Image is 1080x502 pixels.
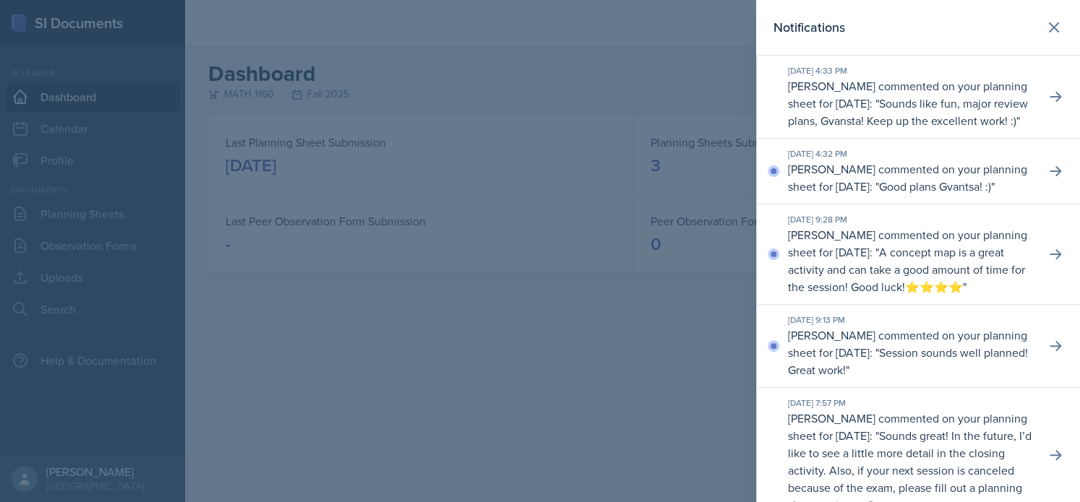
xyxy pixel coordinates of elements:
[788,213,1034,226] div: [DATE] 9:28 PM
[788,147,1034,160] div: [DATE] 4:32 PM
[788,313,1034,326] div: [DATE] 9:13 PM
[788,77,1034,129] p: [PERSON_NAME] commented on your planning sheet for [DATE]: " "
[773,17,845,38] h2: Notifications
[788,244,1025,295] p: A concept map is a great activity and can take a good amount of time for the session! Good luck!⭐⭐⭐⭐
[788,397,1034,410] div: [DATE] 7:57 PM
[788,345,1028,378] p: Session sounds well planned! Great work!
[788,226,1034,295] p: [PERSON_NAME] commented on your planning sheet for [DATE]: " "
[879,178,991,194] p: Good plans Gvantsa! :)
[788,428,1032,478] p: Sounds great! In the future, I’d like to see a little more detail in the closing activity.
[788,95,1028,129] p: Sounds like fun, major review plans, Gvansta! Keep up the excellent work! :)
[788,64,1034,77] div: [DATE] 4:33 PM
[788,326,1034,378] p: [PERSON_NAME] commented on your planning sheet for [DATE]: " "
[788,160,1034,195] p: [PERSON_NAME] commented on your planning sheet for [DATE]: " "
